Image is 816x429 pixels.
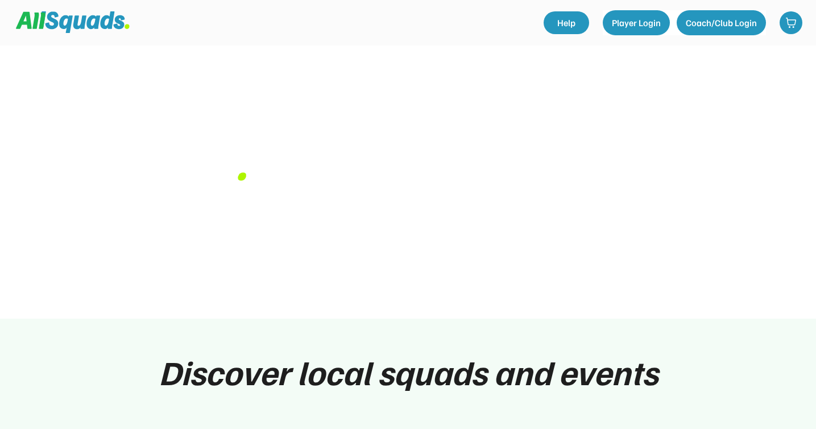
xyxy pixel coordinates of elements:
[785,17,797,28] img: shopping-cart-01%20%281%29.svg
[159,353,658,390] div: Discover local squads and events
[68,204,366,229] div: Find your squad, play your way
[544,11,589,34] a: Help
[603,10,670,35] button: Player Login
[16,11,130,33] img: Squad%20Logo.svg
[235,129,247,192] font: .
[677,10,766,35] button: Coach/Club Login
[68,135,247,185] div: Players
